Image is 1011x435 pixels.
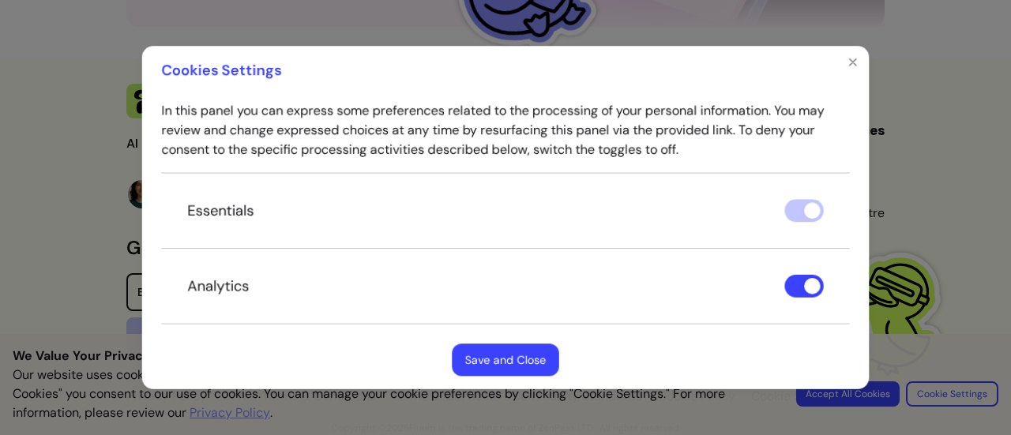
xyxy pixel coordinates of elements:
[452,343,559,376] button: Save and Close
[840,49,866,75] button: Close
[161,101,849,159] p: In this panel you can express some preferences related to the processing of your personal informa...
[142,46,870,95] header: Cookies Settings
[187,200,254,223] p: Essentials
[187,275,249,298] p: Analytics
